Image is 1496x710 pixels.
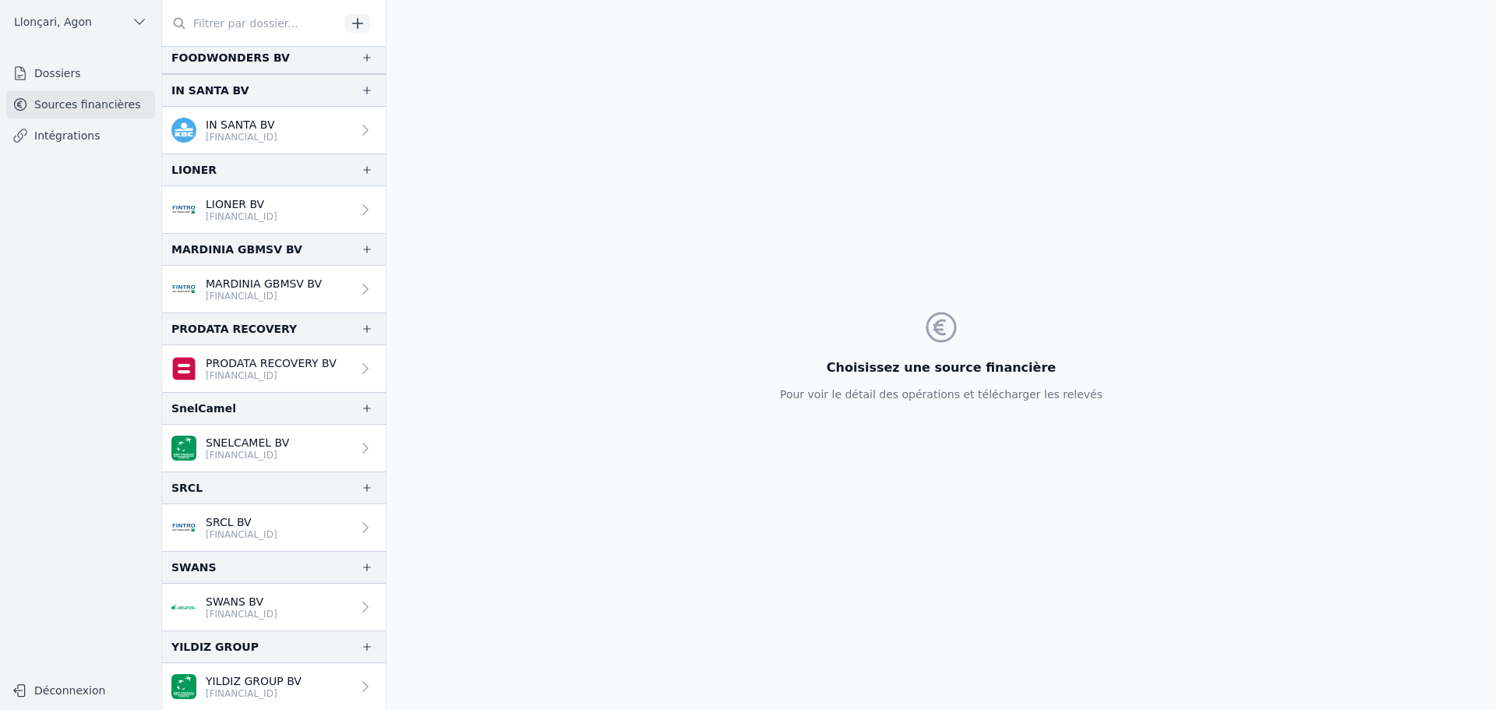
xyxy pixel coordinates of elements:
img: BNP_BE_BUSINESS_GEBABEBB.png [171,436,196,461]
img: FINTRO_BE_BUSINESS_GEBABEBB.png [171,197,196,222]
p: SRCL BV [206,514,277,530]
a: SRCL BV [FINANCIAL_ID] [162,504,386,551]
a: YILDIZ GROUP BV [FINANCIAL_ID] [162,663,386,710]
p: SNELCAMEL BV [206,435,289,450]
div: LIONER [171,161,217,179]
p: [FINANCIAL_ID] [206,290,322,302]
p: Pour voir le détail des opérations et télécharger les relevés [780,387,1103,402]
div: IN SANTA BV [171,81,249,100]
a: Intégrations [6,122,155,150]
div: FOODWONDERS BV [171,48,290,67]
a: Sources financières [6,90,155,118]
p: [FINANCIAL_ID] [206,210,277,223]
a: Dossiers [6,59,155,87]
a: IN SANTA BV [FINANCIAL_ID] [162,107,386,154]
div: SRCL [171,479,203,497]
p: IN SANTA BV [206,117,277,132]
p: [FINANCIAL_ID] [206,369,337,382]
a: PRODATA RECOVERY BV [FINANCIAL_ID] [162,345,386,392]
img: kbc.png [171,118,196,143]
img: FINTRO_BE_BUSINESS_GEBABEBB.png [171,277,196,302]
p: SWANS BV [206,594,277,609]
button: Déconnexion [6,678,155,703]
div: YILDIZ GROUP [171,638,259,656]
img: belfius-1.png [171,356,196,381]
span: Llonçari, Agon [14,14,92,30]
a: SNELCAMEL BV [FINANCIAL_ID] [162,425,386,472]
img: BNP_BE_BUSINESS_GEBABEBB.png [171,674,196,699]
h3: Choisissez une source financière [780,359,1103,377]
div: MARDINIA GBMSV BV [171,240,302,259]
p: MARDINIA GBMSV BV [206,276,322,291]
img: FINTRO_BE_BUSINESS_GEBABEBB.png [171,515,196,540]
p: LIONER BV [206,196,277,212]
div: SnelCamel [171,399,236,418]
p: [FINANCIAL_ID] [206,528,277,541]
a: SWANS BV [FINANCIAL_ID] [162,584,386,631]
div: SWANS [171,558,217,577]
div: PRODATA RECOVERY [171,320,297,338]
p: [FINANCIAL_ID] [206,131,277,143]
img: ARGENTA_ARSPBE22.png [171,595,196,620]
a: LIONER BV [FINANCIAL_ID] [162,186,386,233]
p: YILDIZ GROUP BV [206,673,302,689]
p: [FINANCIAL_ID] [206,449,289,461]
a: MARDINIA GBMSV BV [FINANCIAL_ID] [162,266,386,313]
p: [FINANCIAL_ID] [206,608,277,620]
input: Filtrer par dossier... [162,9,340,37]
p: [FINANCIAL_ID] [206,687,302,700]
button: Llonçari, Agon [6,9,155,34]
p: PRODATA RECOVERY BV [206,355,337,371]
